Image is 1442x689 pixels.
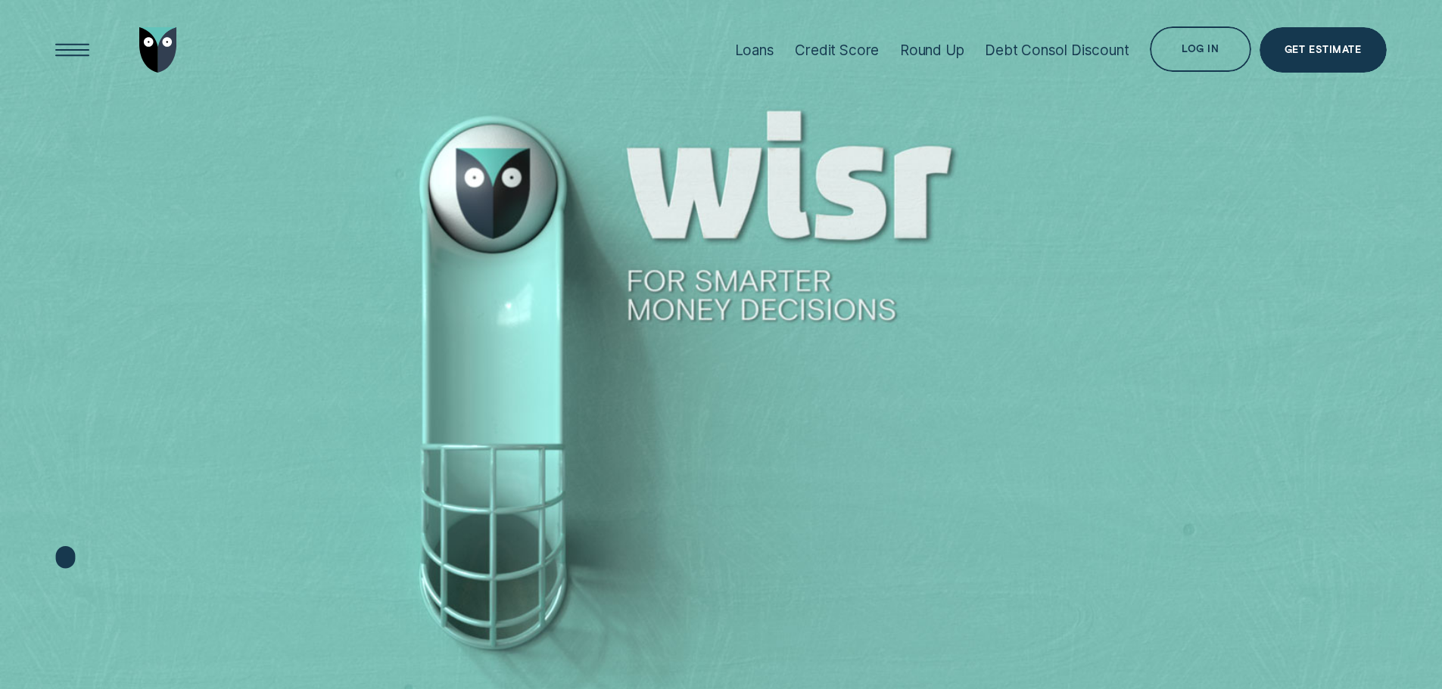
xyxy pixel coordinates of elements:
[900,42,964,59] div: Round Up
[1260,27,1387,73] a: Get Estimate
[985,42,1129,59] div: Debt Consol Discount
[735,42,774,59] div: Loans
[139,27,177,73] img: Wisr
[1150,26,1250,72] button: Log in
[50,27,95,73] button: Open Menu
[795,42,879,59] div: Credit Score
